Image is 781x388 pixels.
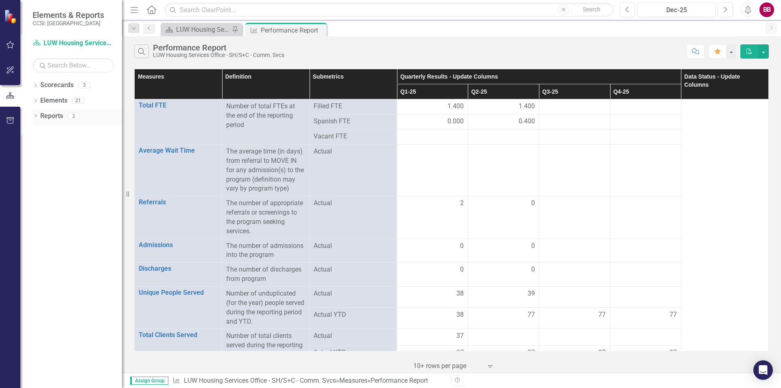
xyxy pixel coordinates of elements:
[135,263,222,287] td: Double-Click to Edit Right Click for Context Menu
[468,99,539,114] td: Double-Click to Edit
[339,377,367,384] a: Measures
[531,199,535,208] span: 0
[314,117,393,126] span: Spanish FTE
[314,348,393,357] span: Actual YTD
[172,376,445,386] div: » »
[460,241,464,251] span: 0
[539,114,610,129] td: Double-Click to Edit
[226,265,305,284] div: The number of discharges from program
[314,199,393,208] span: Actual
[456,310,464,320] span: 38
[539,329,610,346] td: Double-Click to Edit
[314,265,393,274] span: Actual
[40,81,74,90] a: Scorecards
[33,39,114,48] a: LUW Housing Services Office - SH/S+C - Comm. Svcs
[539,263,610,287] td: Double-Click to Edit
[598,310,606,320] span: 77
[67,112,80,119] div: 2
[468,329,539,346] td: Double-Click to Edit
[135,239,222,263] td: Double-Click to Edit Right Click for Context Menu
[314,147,393,156] span: Actual
[397,239,468,263] td: Double-Click to Edit
[397,196,468,239] td: Double-Click to Edit
[598,348,606,357] span: 37
[72,97,85,104] div: 21
[539,129,610,145] td: Double-Click to Edit
[4,9,18,23] img: ClearPoint Strategy
[314,132,393,141] span: Vacant FTE
[40,96,68,105] a: Elements
[226,241,305,260] div: The number of admissions into the program
[531,241,535,251] span: 0
[759,2,774,17] button: BB
[753,360,773,380] div: Open Intercom Messenger
[139,147,218,154] a: Average Wait Time
[539,239,610,263] td: Double-Click to Edit
[165,3,614,17] input: Search ClearPoint...
[397,129,468,145] td: Double-Click to Edit
[139,241,218,249] a: Admissions
[153,43,284,52] div: Performance Report
[610,263,681,287] td: Double-Click to Edit
[78,82,91,89] div: 3
[610,239,681,263] td: Double-Click to Edit
[468,239,539,263] td: Double-Click to Edit
[447,102,464,111] span: 1.400
[40,112,63,121] a: Reports
[397,263,468,287] td: Double-Click to Edit
[139,331,218,339] a: Total Clients Served
[397,145,468,196] td: Double-Click to Edit
[610,286,681,307] td: Double-Click to Edit
[583,6,600,13] span: Search
[314,289,393,298] span: Actual
[33,58,114,72] input: Search Below...
[610,196,681,239] td: Double-Click to Edit
[139,199,218,206] a: Referrals
[226,289,305,326] p: Number of unduplicated (for the year) people served during the reporting period and YTD.
[539,286,610,307] td: Double-Click to Edit
[571,4,612,15] button: Search
[261,25,325,35] div: Performance Report
[468,145,539,196] td: Double-Click to Edit
[184,377,336,384] a: LUW Housing Services Office - SH/S+C - Comm. Svcs
[33,10,104,20] span: Elements & Reports
[226,199,305,236] div: The number of appropriate referrals or screenings to the program seeking services.
[456,348,464,357] span: 37
[314,310,393,320] span: Actual YTD
[226,102,305,130] div: Number of total FTEs at the end of the reporting period
[176,24,230,35] div: LUW Housing Services Office - SH/S+C - Comm. Svcs Landing Page
[460,265,464,274] span: 0
[468,286,539,307] td: Double-Click to Edit
[539,196,610,239] td: Double-Click to Edit
[135,99,222,145] td: Double-Click to Edit Right Click for Context Menu
[519,117,535,126] span: 0.400
[528,348,535,357] span: 37
[640,5,713,15] div: Dec-25
[531,265,535,274] span: 0
[468,114,539,129] td: Double-Click to Edit
[670,310,677,320] span: 77
[135,286,222,329] td: Double-Click to Edit Right Click for Context Menu
[610,114,681,129] td: Double-Click to Edit
[226,331,305,360] p: Number of total clients served during the reporting period and YTD.
[539,145,610,196] td: Double-Click to Edit
[519,102,535,111] span: 1.400
[610,129,681,145] td: Double-Click to Edit
[33,20,104,26] small: CCSI: [GEOGRAPHIC_DATA]
[610,145,681,196] td: Double-Click to Edit
[610,99,681,114] td: Double-Click to Edit
[371,377,428,384] div: Performance Report
[397,99,468,114] td: Double-Click to Edit
[468,196,539,239] td: Double-Click to Edit
[314,241,393,251] span: Actual
[460,199,464,208] span: 2
[397,286,468,307] td: Double-Click to Edit
[226,147,305,193] p: The average time (in days) from referral to MOVE IN for any admission(s) to the program (definiti...
[314,102,393,111] span: Filled FTE
[468,129,539,145] td: Double-Click to Edit
[135,329,222,362] td: Double-Click to Edit Right Click for Context Menu
[670,348,677,357] span: 37
[456,289,464,298] span: 38
[314,331,393,341] span: Actual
